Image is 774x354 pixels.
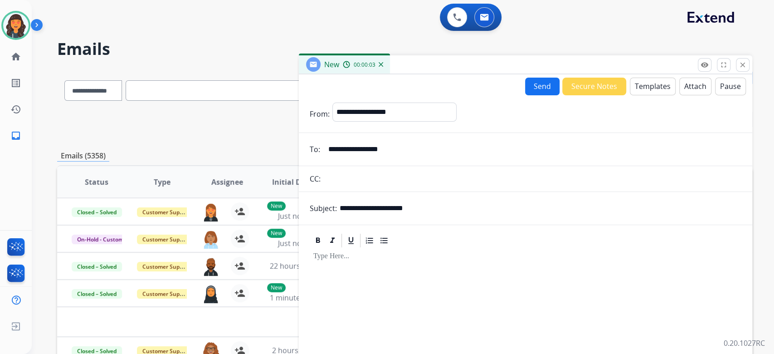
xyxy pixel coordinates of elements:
img: agent-avatar [202,284,220,303]
span: Customer Support [137,235,196,244]
p: New [267,283,286,292]
mat-icon: list_alt [10,78,21,88]
div: Bullet List [377,234,391,247]
span: Customer Support [137,262,196,271]
span: New [324,59,339,69]
h2: Emails [57,40,752,58]
span: Customer Support [137,289,196,299]
span: 1 minute ago [270,293,315,303]
span: Just now [277,211,307,221]
mat-icon: person_add [234,261,245,271]
img: agent-avatar [202,230,220,249]
p: Emails (5358) [57,150,109,162]
p: New [267,202,286,211]
button: Secure Notes [562,78,626,95]
img: agent-avatar [202,202,220,221]
mat-icon: history [10,104,21,115]
span: Closed – Solved [72,289,122,299]
div: Bold [311,234,325,247]
span: Just now [277,238,307,248]
span: On-Hold - Customer [72,235,134,244]
span: Customer Support [137,207,196,217]
p: CC: [310,173,321,184]
span: Type [154,177,170,187]
button: Templates [630,78,676,95]
p: To: [310,144,320,155]
mat-icon: fullscreen [720,61,728,69]
p: 0.20.1027RC [724,338,765,349]
div: Underline [344,234,358,247]
button: Attach [679,78,711,95]
span: Closed – Solved [72,262,122,271]
p: New [267,229,286,238]
span: 00:00:03 [354,61,375,69]
span: 22 hours ago [270,261,315,271]
mat-icon: person_add [234,233,245,244]
span: Status [85,177,108,187]
button: Send [525,78,560,95]
button: Pause [715,78,746,95]
mat-icon: home [10,51,21,62]
mat-icon: inbox [10,130,21,141]
span: Assignee [211,177,243,187]
span: Initial Date [272,177,312,187]
div: Ordered List [363,234,376,247]
mat-icon: close [739,61,747,69]
div: Italic [326,234,339,247]
p: Subject: [310,203,337,214]
p: From: [310,108,330,119]
img: agent-avatar [202,257,220,276]
span: Closed – Solved [72,207,122,217]
mat-icon: person_add [234,288,245,299]
mat-icon: person_add [234,206,245,217]
mat-icon: remove_red_eye [701,61,709,69]
img: avatar [3,13,29,38]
